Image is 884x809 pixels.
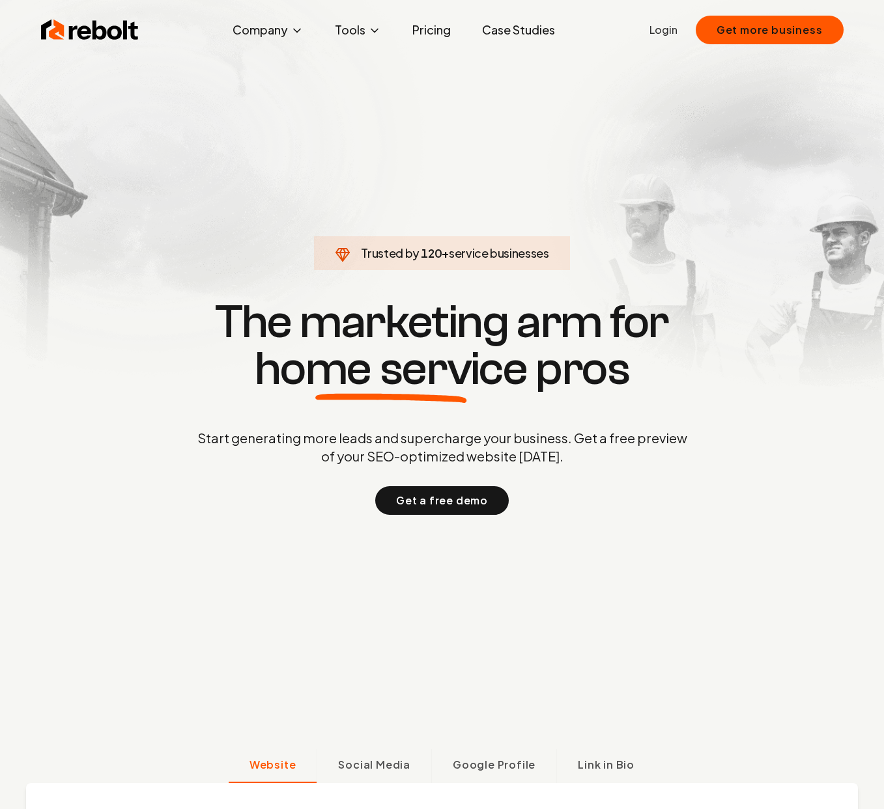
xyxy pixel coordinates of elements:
[195,429,690,465] p: Start generating more leads and supercharge your business. Get a free preview of your SEO-optimiz...
[375,486,509,515] button: Get a free demo
[222,17,314,43] button: Company
[453,757,535,773] span: Google Profile
[649,22,677,38] a: Login
[229,749,317,783] button: Website
[41,17,139,43] img: Rebolt Logo
[449,245,549,260] span: service businesses
[255,346,528,392] span: home service
[130,299,755,392] h1: The marketing arm for pros
[578,757,634,773] span: Link in Bio
[472,17,565,43] a: Case Studies
[317,749,431,783] button: Social Media
[402,17,461,43] a: Pricing
[361,245,419,260] span: Trusted by
[556,749,655,783] button: Link in Bio
[324,17,392,43] button: Tools
[250,757,296,773] span: Website
[431,749,556,783] button: Google Profile
[421,244,442,262] span: 120
[338,757,410,773] span: Social Media
[442,245,449,260] span: +
[696,16,844,44] button: Get more business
